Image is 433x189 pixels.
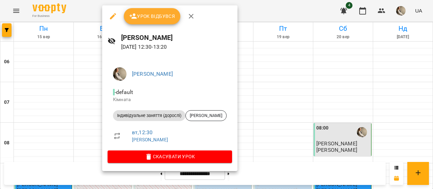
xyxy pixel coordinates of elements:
[185,110,227,121] div: [PERSON_NAME]
[186,113,226,119] span: [PERSON_NAME]
[124,8,181,24] button: Урок відбувся
[121,43,232,51] p: [DATE] 12:30 - 13:20
[132,137,168,142] a: [PERSON_NAME]
[113,152,227,161] span: Скасувати Урок
[108,150,232,163] button: Скасувати Урок
[121,32,232,43] h6: [PERSON_NAME]
[113,89,134,95] span: - default
[132,71,173,77] a: [PERSON_NAME]
[113,67,127,81] img: 3379ed1806cda47daa96bfcc4923c7ab.jpg
[132,129,153,136] a: вт , 12:30
[113,113,185,119] span: Індивідуальне заняття (дорослі)
[129,12,175,20] span: Урок відбувся
[113,96,227,103] p: Кімната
